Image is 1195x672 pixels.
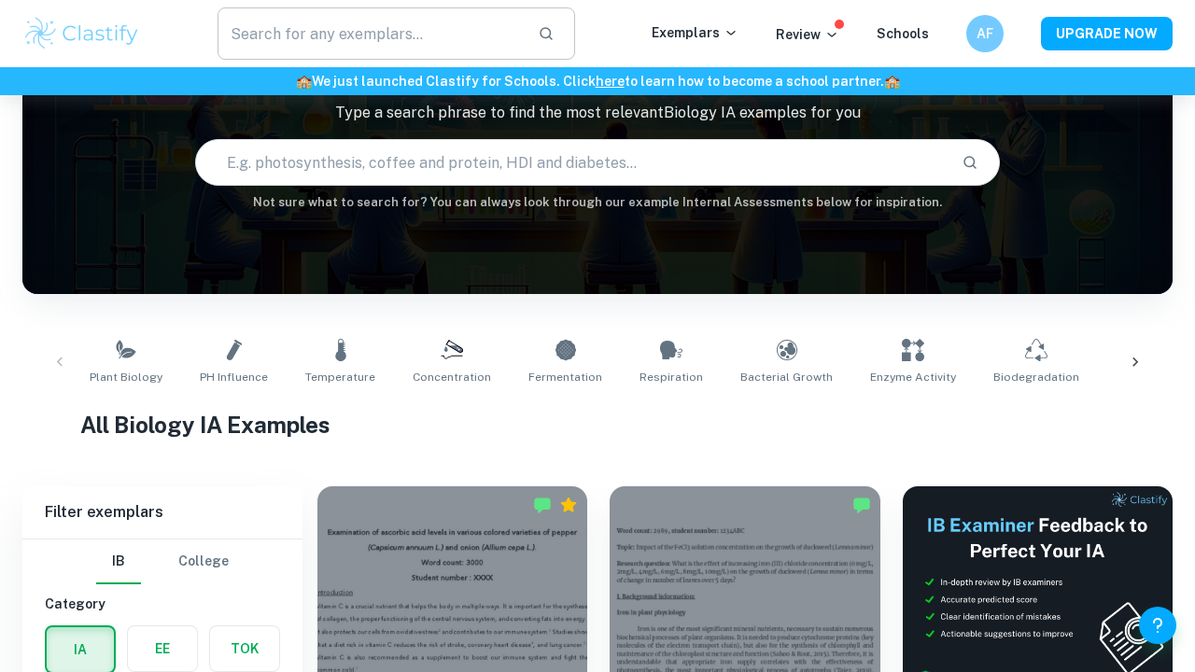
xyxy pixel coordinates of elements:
h6: We just launched Clastify for Schools. Click to learn how to become a school partner. [4,71,1191,91]
button: UPGRADE NOW [1041,17,1173,50]
span: 🏫 [884,74,900,89]
h6: Not sure what to search for? You can always look through our example Internal Assessments below f... [22,193,1173,212]
span: Bacterial Growth [740,369,833,385]
a: Schools [877,26,929,41]
h6: AF [975,23,996,44]
h1: All Biology IA Examples [80,408,1116,441]
p: Type a search phrase to find the most relevant Biology IA examples for you [22,102,1173,124]
p: Review [776,24,839,45]
h6: Category [45,594,280,614]
button: Search [954,147,986,178]
span: Temperature [305,369,375,385]
span: Biodegradation [993,369,1079,385]
span: Fermentation [528,369,602,385]
span: 🏫 [296,74,312,89]
button: EE [128,626,197,671]
div: Filter type choice [96,539,229,584]
p: Exemplars [652,22,738,43]
a: here [596,74,625,89]
button: TOK [210,626,279,671]
span: Concentration [413,369,491,385]
span: Plant Biology [90,369,162,385]
input: E.g. photosynthesis, coffee and protein, HDI and diabetes... [196,136,947,189]
button: Help and Feedback [1139,607,1176,644]
input: Search for any exemplars... [218,7,523,60]
h6: Filter exemplars [22,486,302,539]
button: College [178,539,229,584]
div: Premium [559,496,578,514]
span: Enzyme Activity [870,369,956,385]
img: Clastify logo [22,15,141,52]
button: AF [966,15,1004,52]
img: Marked [533,496,552,514]
button: IB [96,539,141,584]
img: Marked [852,496,871,514]
span: Respiration [640,369,703,385]
span: pH Influence [200,369,268,385]
button: IA [47,627,114,672]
